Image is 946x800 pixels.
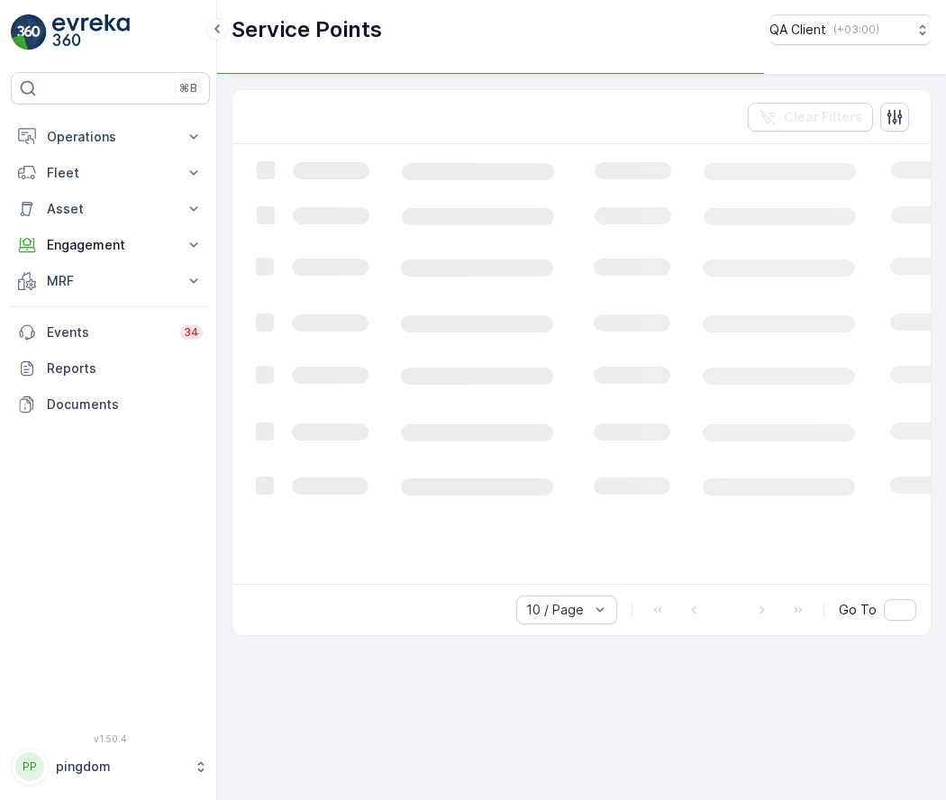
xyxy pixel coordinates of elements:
img: logo [11,14,47,50]
p: Fleet [47,164,174,182]
button: Fleet [11,155,210,191]
p: Events [47,323,169,341]
span: v 1.50.4 [11,733,210,744]
button: Operations [11,119,210,155]
p: Operations [47,128,174,146]
p: Reports [47,359,203,377]
span: Go To [839,601,877,619]
p: Service Points [232,15,382,44]
p: Documents [47,395,203,414]
p: 34 [184,325,199,340]
a: Reports [11,350,210,386]
p: MRF [47,272,174,290]
p: Clear Filters [784,108,862,126]
button: PPpingdom [11,748,210,786]
p: Asset [47,200,174,218]
p: pingdom [56,758,185,776]
button: Engagement [11,227,210,263]
a: Events34 [11,314,210,350]
div: PP [15,752,44,781]
p: Engagement [47,236,174,254]
p: ( +03:00 ) [833,23,879,37]
a: Documents [11,386,210,423]
p: ⌘B [179,81,197,95]
button: Clear Filters [748,103,873,132]
button: MRF [11,263,210,299]
p: QA Client [769,21,826,39]
button: Asset [11,191,210,227]
button: QA Client(+03:00) [769,14,932,45]
img: logo_light-DOdMpM7g.png [52,14,130,50]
